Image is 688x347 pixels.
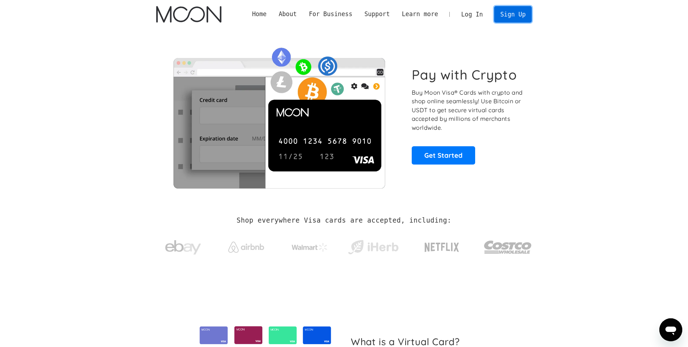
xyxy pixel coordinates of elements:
[412,146,475,164] a: Get Started
[303,10,358,19] div: For Business
[659,318,682,341] iframe: Button to launch messaging window
[358,10,396,19] div: Support
[246,10,273,19] a: Home
[236,217,451,224] h2: Shop everywhere Visa cards are accepted, including:
[165,236,201,259] img: ebay
[156,229,210,262] a: ebay
[292,243,328,252] img: Walmart
[410,231,474,260] a: Netflix
[396,10,444,19] div: Learn more
[364,10,390,19] div: Support
[484,227,532,264] a: Costco
[412,88,524,132] p: Buy Moon Visa® Cards with crypto and shop online seamlessly! Use Bitcoin or USDT to get secure vi...
[279,10,297,19] div: About
[220,234,273,256] a: Airbnb
[283,236,336,255] a: Walmart
[347,231,400,260] a: iHerb
[402,10,438,19] div: Learn more
[156,6,221,23] a: home
[156,43,402,188] img: Moon Cards let you spend your crypto anywhere Visa is accepted.
[424,238,460,256] img: Netflix
[156,6,221,23] img: Moon Logo
[412,67,517,83] h1: Pay with Crypto
[228,242,264,253] img: Airbnb
[309,10,352,19] div: For Business
[494,6,531,22] a: Sign Up
[273,10,303,19] div: About
[455,6,489,22] a: Log In
[347,238,400,257] img: iHerb
[484,234,532,261] img: Costco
